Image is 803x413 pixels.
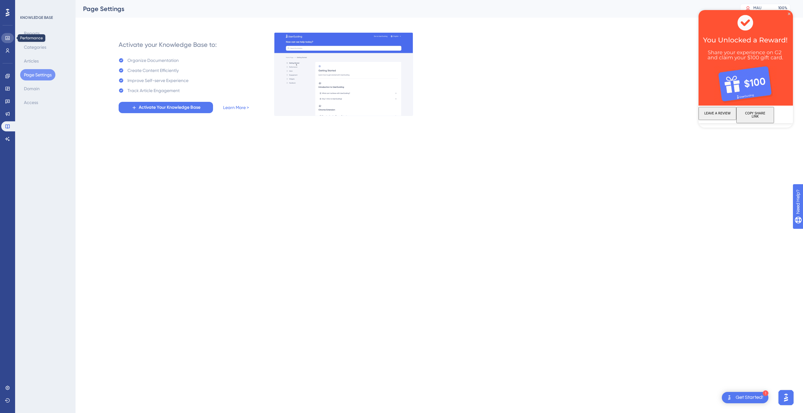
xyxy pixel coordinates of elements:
[726,394,733,401] img: launcher-image-alternative-text
[20,55,42,67] button: Articles
[736,394,763,401] div: Get Started!
[20,97,42,108] button: Access
[20,28,43,39] button: Reports
[127,77,188,84] div: Improve Self-serve Experience
[20,83,43,94] button: Domain
[89,3,92,5] div: Close Preview
[722,392,768,403] div: Open Get Started! checklist, remaining modules: 1
[20,69,55,80] button: Page Settings
[20,41,50,53] button: Categories
[127,87,180,94] div: Track Article Engagement
[127,67,179,74] div: Create Content Efficiently
[139,104,200,111] span: Activate Your Knowledge Base
[119,102,213,113] button: Activate Your Knowledge Base
[83,4,724,13] div: Page Settings
[778,5,787,10] div: 100 %
[20,15,53,20] div: KNOWLEDGE BASE
[127,57,179,64] div: Organize Documentation
[777,388,795,407] iframe: UserGuiding AI Assistant Launcher
[274,32,413,116] img: a27db7f7ef9877a438c7956077c236be.gif
[15,2,39,9] span: Need Help?
[763,390,768,396] div: 1
[38,97,76,113] button: COPY SHARE LINK
[753,5,761,10] div: MAU
[223,104,249,111] a: Learn More >
[119,40,217,49] div: Activate your Knowledge Base to:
